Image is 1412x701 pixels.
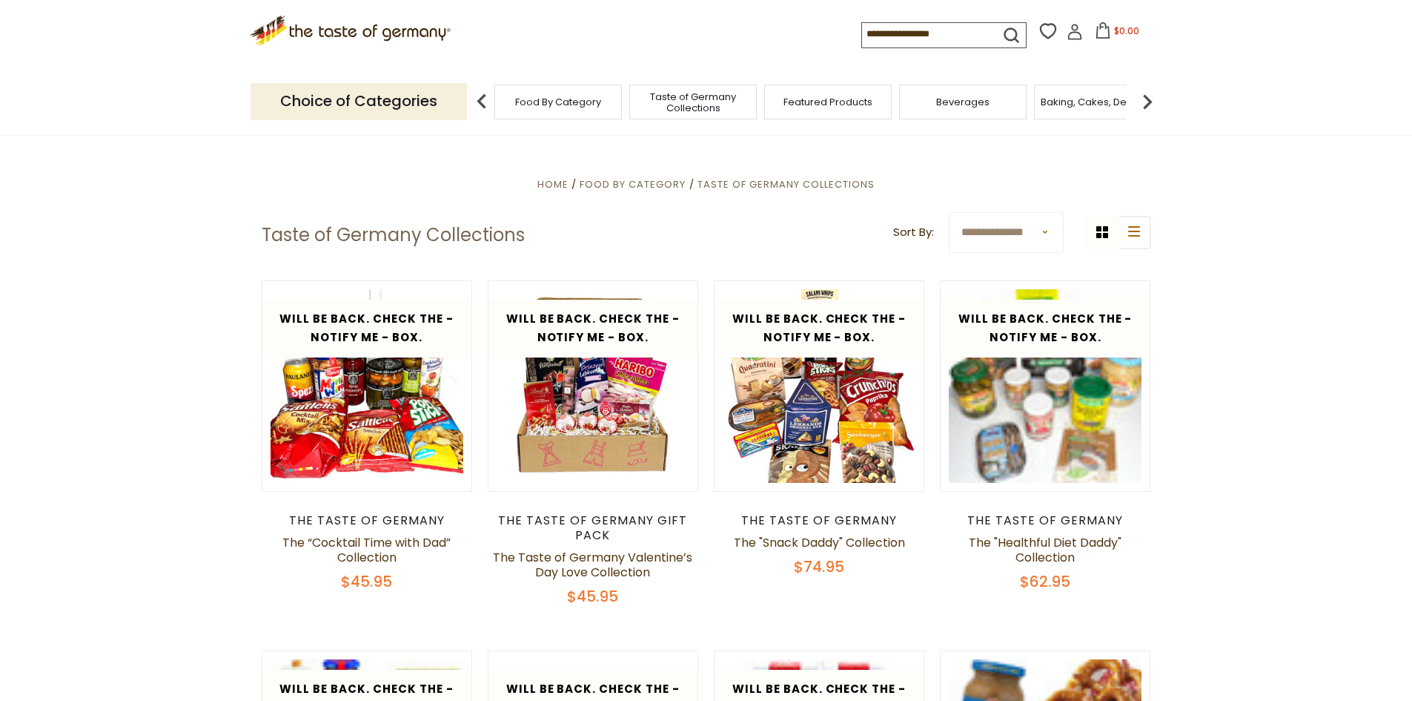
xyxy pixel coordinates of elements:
a: The "Snack Daddy" Collection [734,534,905,551]
a: Baking, Cakes, Desserts [1041,96,1156,108]
h1: Taste of Germany Collections [262,224,525,246]
span: $45.95 [341,571,392,592]
a: Beverages [936,96,990,108]
a: Food By Category [580,177,686,191]
a: The Taste of Germany Valentine’s Day Love Collection [493,549,692,581]
img: The Taste of Germany Valentine’s Day Love Collection [488,281,698,491]
img: The “Cocktail Time with Dad” Collection [262,281,472,491]
img: next arrow [1133,87,1162,116]
a: The “Cocktail Time with Dad” Collection [282,534,451,566]
a: The "Healthful Diet Daddy" Collection [969,534,1121,566]
span: $0.00 [1114,24,1139,37]
img: The "Snack Daddy" Collection [715,281,924,491]
img: previous arrow [467,87,497,116]
span: $74.95 [794,556,844,577]
div: The Taste of Germany [714,513,925,528]
img: The "Healthful Diet Daddy" Collection [941,281,1150,491]
span: $45.95 [567,586,618,607]
button: $0.00 [1086,22,1149,45]
p: Choice of Categories [251,83,467,119]
div: The Taste of Germany [940,513,1151,528]
a: Taste of Germany Collections [634,91,752,113]
div: The Taste of Germany Gift Pack [488,513,699,543]
a: Featured Products [783,96,872,108]
label: Sort By: [893,223,934,242]
a: Food By Category [515,96,601,108]
span: $62.95 [1020,571,1070,592]
div: The Taste of Germany [262,513,473,528]
a: Home [537,177,569,191]
a: Taste of Germany Collections [697,177,875,191]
